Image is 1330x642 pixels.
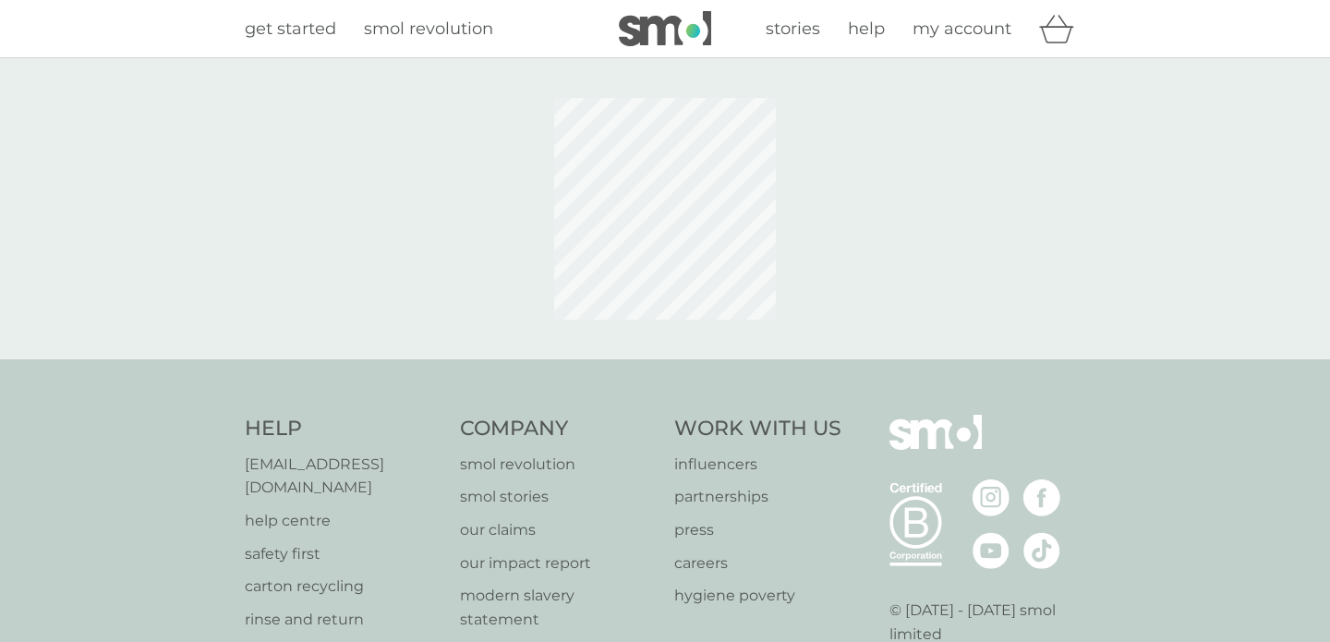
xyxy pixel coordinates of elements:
[848,18,885,39] span: help
[364,18,493,39] span: smol revolution
[460,518,657,542] a: our claims
[245,575,441,599] a: carton recycling
[1023,479,1060,516] img: visit the smol Facebook page
[674,453,841,477] a: influencers
[674,551,841,575] a: careers
[245,453,441,500] a: [EMAIL_ADDRESS][DOMAIN_NAME]
[848,16,885,42] a: help
[460,485,657,509] a: smol stories
[973,479,1010,516] img: visit the smol Instagram page
[1023,532,1060,569] img: visit the smol Tiktok page
[460,551,657,575] a: our impact report
[245,509,441,533] a: help centre
[245,608,441,632] a: rinse and return
[674,485,841,509] a: partnerships
[1039,10,1085,47] div: basket
[364,16,493,42] a: smol revolution
[913,18,1011,39] span: my account
[766,18,820,39] span: stories
[913,16,1011,42] a: my account
[245,542,441,566] a: safety first
[619,11,711,46] img: smol
[245,18,336,39] span: get started
[973,532,1010,569] img: visit the smol Youtube page
[460,415,657,443] h4: Company
[889,415,982,478] img: smol
[674,415,841,443] h4: Work With Us
[674,584,841,608] a: hygiene poverty
[245,16,336,42] a: get started
[460,584,657,631] a: modern slavery statement
[766,16,820,42] a: stories
[245,415,441,443] h4: Help
[460,453,657,477] a: smol revolution
[674,518,841,542] a: press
